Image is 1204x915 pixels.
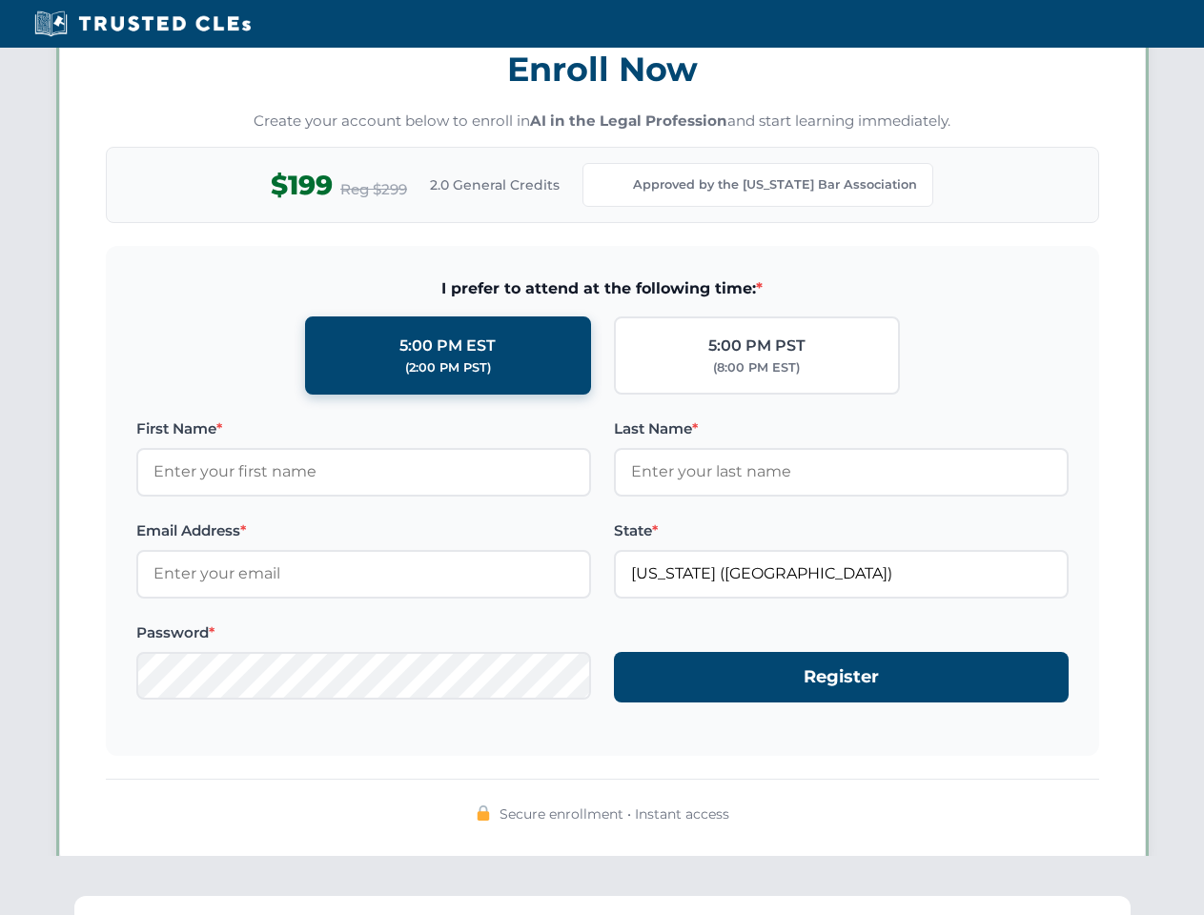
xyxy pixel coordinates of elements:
[136,417,591,440] label: First Name
[614,448,1069,496] input: Enter your last name
[633,175,917,194] span: Approved by the [US_STATE] Bar Association
[476,805,491,821] img: 🔒
[106,39,1099,99] h3: Enroll Now
[29,10,256,38] img: Trusted CLEs
[599,172,625,198] img: Kentucky Bar
[614,652,1069,702] button: Register
[136,519,591,542] label: Email Address
[136,550,591,598] input: Enter your email
[708,334,806,358] div: 5:00 PM PST
[614,519,1069,542] label: State
[136,448,591,496] input: Enter your first name
[530,112,727,130] strong: AI in the Legal Profession
[405,358,491,377] div: (2:00 PM PST)
[399,334,496,358] div: 5:00 PM EST
[614,417,1069,440] label: Last Name
[340,178,407,201] span: Reg $299
[271,164,333,207] span: $199
[713,358,800,377] div: (8:00 PM EST)
[430,174,560,195] span: 2.0 General Credits
[500,803,729,824] span: Secure enrollment • Instant access
[136,276,1069,301] span: I prefer to attend at the following time:
[614,550,1069,598] input: Kentucky (KY)
[136,621,591,644] label: Password
[106,111,1099,132] p: Create your account below to enroll in and start learning immediately.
